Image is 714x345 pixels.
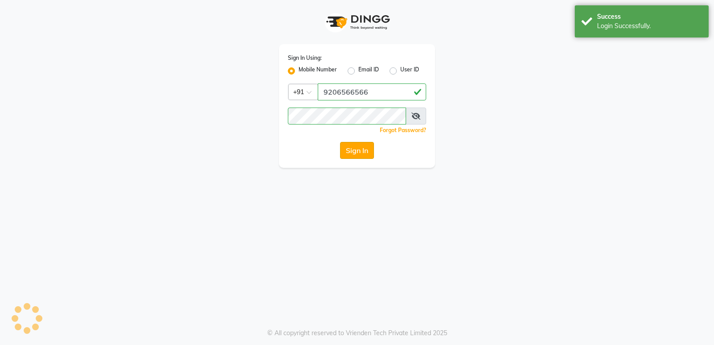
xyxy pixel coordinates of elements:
[288,54,322,62] label: Sign In Using:
[380,127,426,133] a: Forgot Password?
[597,21,702,31] div: Login Successfully.
[340,142,374,159] button: Sign In
[318,83,426,100] input: Username
[358,66,379,76] label: Email ID
[299,66,337,76] label: Mobile Number
[288,108,406,125] input: Username
[321,9,393,35] img: logo1.svg
[597,12,702,21] div: Success
[400,66,419,76] label: User ID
